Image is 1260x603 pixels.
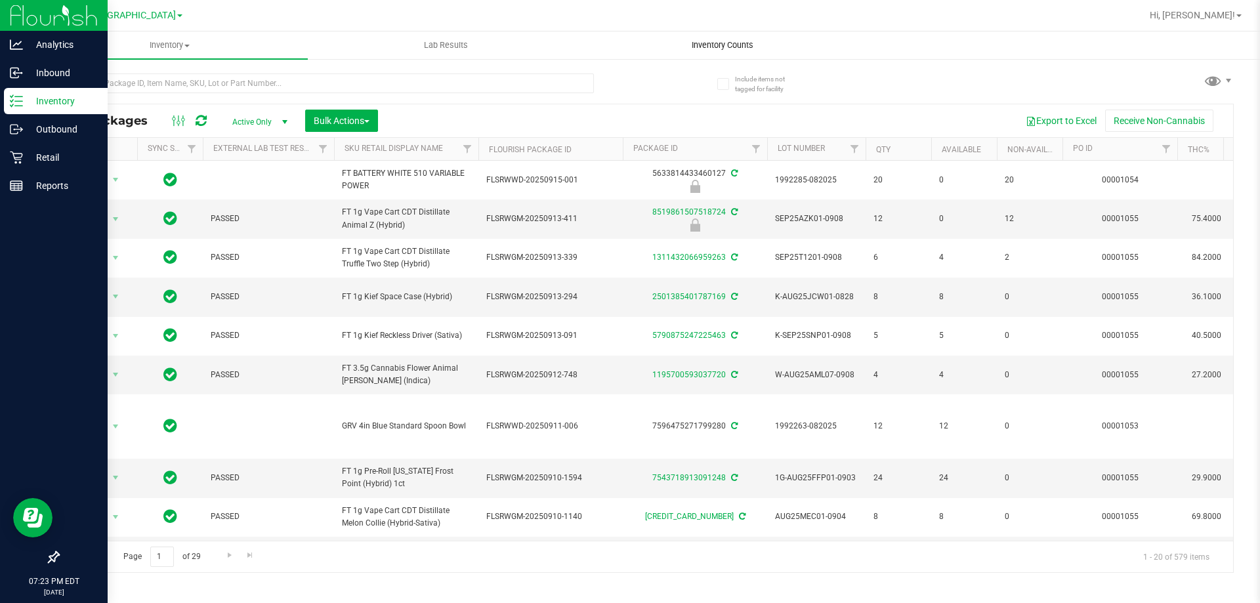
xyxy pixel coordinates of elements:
span: 20 [1005,174,1055,186]
a: 00001055 [1102,214,1139,223]
span: 27.2000 [1185,365,1228,385]
span: 8 [939,291,989,303]
a: Available [942,145,981,154]
span: FLSRWGM-20250913-339 [486,251,615,264]
inline-svg: Inbound [10,66,23,79]
span: FT 1g Kief Space Case (Hybrid) [342,291,471,303]
span: select [108,210,124,228]
span: 12 [939,420,989,432]
button: Bulk Actions [305,110,378,132]
span: GRV 4in Blue Standard Spoon Bowl [342,420,471,432]
a: [CREDIT_CARD_NUMBER] [645,512,734,521]
span: 0 [939,213,989,225]
span: Sync from Compliance System [737,512,745,521]
a: Inventory [31,31,308,59]
a: 00001054 [1102,175,1139,184]
span: Bulk Actions [314,115,369,126]
a: 00001055 [1102,253,1139,262]
span: 0 [1005,291,1055,303]
span: In Sync [163,507,177,526]
span: 0 [1005,510,1055,523]
span: PASSED [211,369,326,381]
a: THC% [1188,145,1209,154]
span: select [108,468,124,487]
span: 84.2000 [1185,248,1228,267]
span: FLSRWWD-20250911-006 [486,420,615,432]
span: 8 [873,510,923,523]
span: FLSRWGM-20250913-411 [486,213,615,225]
span: select [108,249,124,267]
span: Inventory Counts [674,39,771,51]
inline-svg: Inventory [10,94,23,108]
span: W-AUG25AML07-0908 [775,369,858,381]
span: FT 1g Vape Cart CDT Distillate Animal Z (Hybrid) [342,206,471,231]
span: 24 [873,472,923,484]
span: Sync from Compliance System [729,473,738,482]
div: 5633814433460127 [621,167,769,193]
span: Sync from Compliance System [729,421,738,430]
span: Hi, [PERSON_NAME]! [1150,10,1235,20]
a: Lot Number [778,144,825,153]
span: Sync from Compliance System [729,253,738,262]
span: In Sync [163,468,177,487]
a: Sync Status [148,144,198,153]
a: 00001055 [1102,331,1139,340]
button: Export to Excel [1017,110,1105,132]
span: 12 [1005,213,1055,225]
a: 00001055 [1102,512,1139,521]
span: 36.1000 [1185,287,1228,306]
span: select [108,171,124,189]
p: Reports [23,178,102,194]
span: 1992263-082025 [775,420,858,432]
span: 12 [873,213,923,225]
span: 1G-AUG25FFP01-0903 [775,472,858,484]
span: FLSRWGM-20250913-294 [486,291,615,303]
div: Newly Received [621,180,769,193]
a: 00001055 [1102,292,1139,301]
span: 0 [1005,369,1055,381]
p: Analytics [23,37,102,52]
p: [DATE] [6,587,102,597]
a: Sku Retail Display Name [345,144,443,153]
span: 40.5000 [1185,326,1228,345]
span: FT BATTERY WHITE 510 VARIABLE POWER [342,167,471,192]
span: PASSED [211,291,326,303]
span: In Sync [163,326,177,344]
a: 00001055 [1102,370,1139,379]
span: In Sync [163,287,177,306]
span: 6 [873,251,923,264]
a: 1311432066959263 [652,253,726,262]
span: select [108,287,124,306]
span: 8 [873,291,923,303]
p: Retail [23,150,102,165]
span: Inventory [31,39,308,51]
a: Lab Results [308,31,584,59]
inline-svg: Analytics [10,38,23,51]
a: Go to the next page [220,547,239,564]
span: 0 [1005,472,1055,484]
a: Qty [876,145,891,154]
a: 8519861507518724 [652,207,726,217]
span: 0 [1005,329,1055,342]
a: Filter [844,138,866,160]
p: Outbound [23,121,102,137]
span: PASSED [211,510,326,523]
span: SEP25T1201-0908 [775,251,858,264]
span: K-SEP25SNP01-0908 [775,329,858,342]
span: FT 3.5g Cannabis Flower Animal [PERSON_NAME] (Indica) [342,362,471,387]
span: In Sync [163,417,177,435]
span: FT 1g Vape Cart CDT Distillate Melon Collie (Hybrid-Sativa) [342,505,471,530]
span: 5 [873,329,923,342]
button: Receive Non-Cannabis [1105,110,1213,132]
a: Package ID [633,144,678,153]
span: PASSED [211,472,326,484]
span: 75.4000 [1185,209,1228,228]
a: Inventory Counts [584,31,860,59]
a: 2501385401787169 [652,292,726,301]
span: 4 [939,369,989,381]
a: External Lab Test Result [213,144,316,153]
div: 7596475271799280 [621,420,769,432]
input: 1 [150,547,174,567]
span: All Packages [68,114,161,128]
span: FLSRWGM-20250913-091 [486,329,615,342]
